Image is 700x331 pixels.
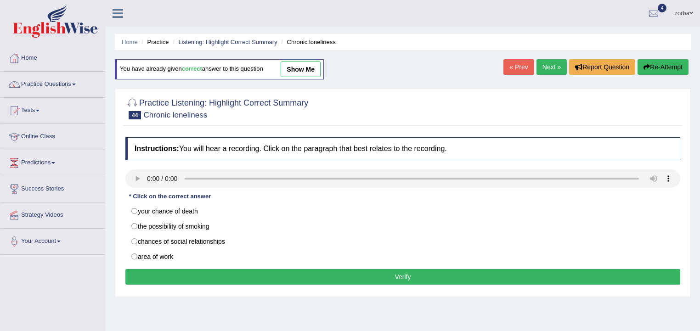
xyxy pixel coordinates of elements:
[182,66,202,73] b: correct
[279,38,335,46] li: Chronic loneliness
[536,59,567,75] a: Next »
[0,150,105,173] a: Predictions
[0,202,105,225] a: Strategy Videos
[638,59,689,75] button: Re-Attempt
[125,219,680,234] label: the possibility of smoking
[0,45,105,68] a: Home
[0,72,105,95] a: Practice Questions
[0,229,105,252] a: Your Account
[0,98,105,121] a: Tests
[125,234,680,249] label: chances of social relationships
[125,269,680,285] button: Verify
[125,192,215,201] div: * Click on the correct answer
[129,111,141,119] span: 44
[125,96,308,119] h2: Practice Listening: Highlight Correct Summary
[139,38,169,46] li: Practice
[143,111,207,119] small: Chronic loneliness
[281,62,321,77] a: show me
[125,137,680,160] h4: You will hear a recording. Click on the paragraph that best relates to the recording.
[0,124,105,147] a: Online Class
[125,203,680,219] label: your chance of death
[0,176,105,199] a: Success Stories
[122,39,138,45] a: Home
[135,145,179,152] b: Instructions:
[503,59,534,75] a: « Prev
[125,249,680,264] label: area of work
[178,39,277,45] a: Listening: Highlight Correct Summary
[658,4,667,12] span: 4
[115,59,324,79] div: You have already given answer to this question
[569,59,635,75] button: Report Question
